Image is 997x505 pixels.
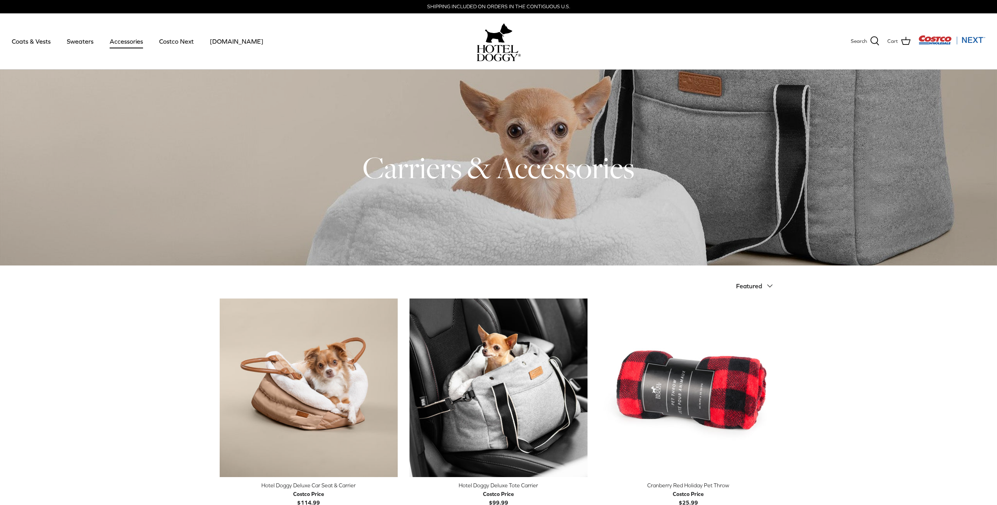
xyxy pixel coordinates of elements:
[60,28,101,55] a: Sweaters
[887,36,911,46] a: Cart
[409,299,588,477] a: Hotel Doggy Deluxe Tote Carrier
[203,28,270,55] a: [DOMAIN_NAME]
[599,481,777,490] div: Cranberry Red Holiday Pet Throw
[103,28,150,55] a: Accessories
[293,490,324,498] div: Costco Price
[152,28,201,55] a: Costco Next
[220,481,398,490] div: Hotel Doggy Deluxe Car Seat & Carrier
[736,277,778,295] button: Featured
[477,45,521,61] img: hoteldoggycom
[483,490,514,498] div: Costco Price
[673,490,704,498] div: Costco Price
[851,37,867,46] span: Search
[918,40,985,46] a: Visit Costco Next
[409,481,588,490] div: Hotel Doggy Deluxe Tote Carrier
[851,36,879,46] a: Search
[220,148,778,187] h1: Carriers & Accessories
[599,299,777,477] a: Cranberry Red Holiday Pet Throw
[220,299,398,477] a: Hotel Doggy Deluxe Car Seat & Carrier
[485,21,512,45] img: hoteldoggy.com
[918,35,985,45] img: Costco Next
[736,282,762,289] span: Featured
[887,37,898,46] span: Cart
[477,21,521,61] a: hoteldoggy.com hoteldoggycom
[5,28,58,55] a: Coats & Vests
